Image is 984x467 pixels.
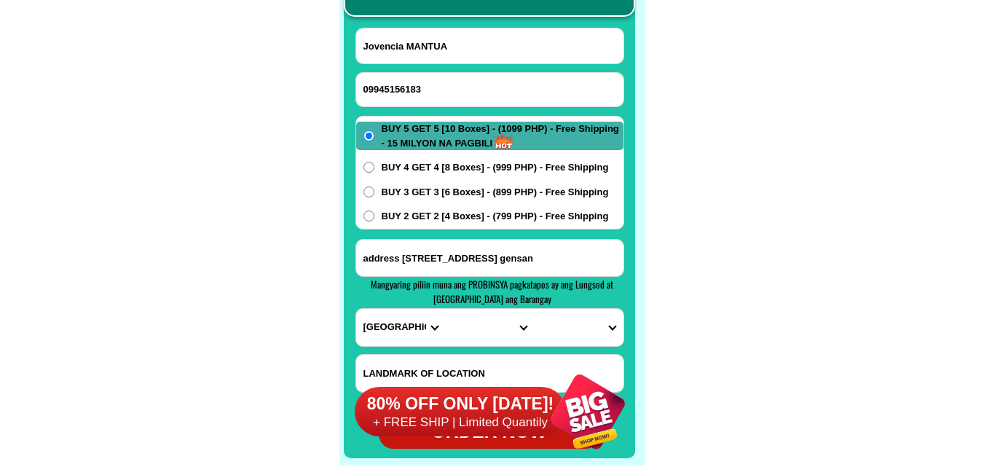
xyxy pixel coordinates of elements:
span: BUY 5 GET 5 [10 Boxes] - (1099 PHP) - Free Shipping - 15 MILYON NA PAGBILI [382,122,623,150]
span: Mangyaring piliin muna ang PROBINSYA pagkatapos ay ang Lungsod at [GEOGRAPHIC_DATA] ang Barangay [371,277,613,306]
select: Select province [356,309,445,346]
input: BUY 4 GET 4 [8 Boxes] - (999 PHP) - Free Shipping [363,162,374,173]
input: Input LANDMARKOFLOCATION [356,355,623,392]
input: Input full_name [356,28,623,63]
input: BUY 5 GET 5 [10 Boxes] - (1099 PHP) - Free Shipping - 15 MILYON NA PAGBILI [363,130,374,141]
input: Input address [356,240,623,276]
span: BUY 2 GET 2 [4 Boxes] - (799 PHP) - Free Shipping [382,209,609,224]
span: BUY 3 GET 3 [6 Boxes] - (899 PHP) - Free Shipping [382,185,609,200]
span: BUY 4 GET 4 [8 Boxes] - (999 PHP) - Free Shipping [382,160,609,175]
select: Select commune [534,309,623,346]
input: BUY 2 GET 2 [4 Boxes] - (799 PHP) - Free Shipping [363,211,374,221]
h6: + FREE SHIP | Limited Quantily [355,415,566,431]
input: Input phone_number [356,73,623,106]
select: Select district [445,309,534,346]
h6: 80% OFF ONLY [DATE]! [355,393,566,415]
input: BUY 3 GET 3 [6 Boxes] - (899 PHP) - Free Shipping [363,187,374,197]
